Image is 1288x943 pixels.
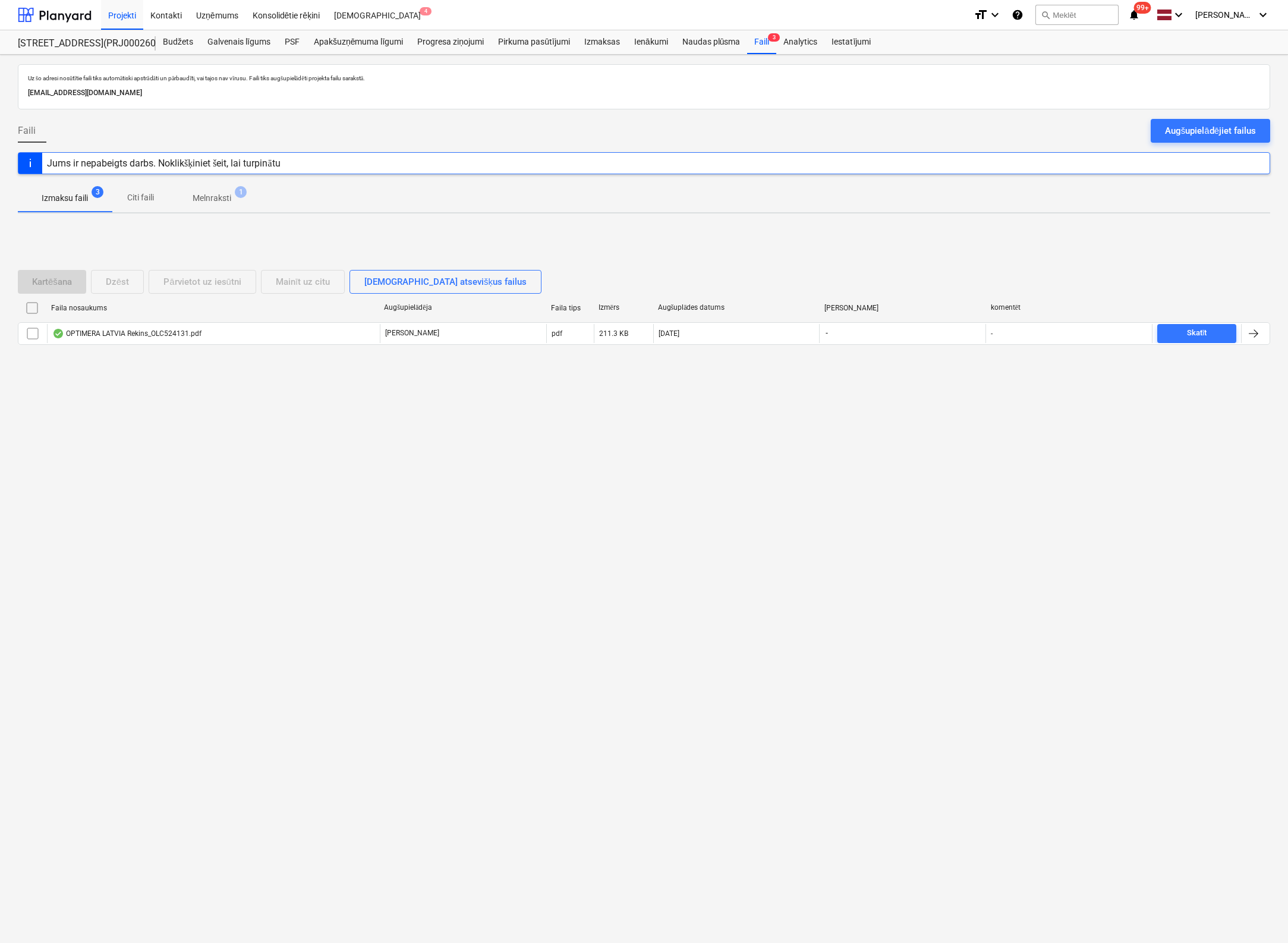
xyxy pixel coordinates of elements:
div: Augšupielādēja [384,303,541,312]
a: Galvenais līgums [200,30,278,54]
span: 3 [92,186,103,198]
div: - [991,329,993,338]
span: 3 [768,33,780,42]
div: Augšuplādes datums [658,303,815,312]
i: format_size [974,8,988,22]
div: pdf [552,329,562,338]
span: 4 [420,7,432,15]
p: [PERSON_NAME] [385,328,439,338]
a: Analytics [776,30,824,54]
a: Apakšuzņēmuma līgumi [307,30,410,54]
div: [DATE] [659,329,679,338]
a: Iestatījumi [824,30,878,54]
a: Naudas plūsma [675,30,748,54]
iframe: Chat Widget [1229,886,1288,943]
a: Ienākumi [627,30,675,54]
div: Faili [747,30,776,54]
a: Budžets [156,30,200,54]
i: Zināšanu pamats [1012,8,1024,22]
div: Skatīt [1187,326,1207,340]
p: Melnraksti [193,192,231,205]
a: Izmaksas [577,30,627,54]
p: Uz šo adresi nosūtītie faili tiks automātiski apstrādāti un pārbaudīti, vai tajos nav vīrusu. Fai... [28,74,1260,82]
button: [DEMOGRAPHIC_DATA] atsevišķus failus [349,270,541,294]
div: [PERSON_NAME] [824,304,981,312]
i: keyboard_arrow_down [1256,8,1270,22]
div: 211.3 KB [599,329,628,338]
div: Augšupielādējiet failus [1165,123,1256,139]
div: OCR pabeigts [52,329,64,338]
span: 99+ [1134,2,1151,14]
a: Pirkuma pasūtījumi [491,30,577,54]
a: Progresa ziņojumi [410,30,491,54]
span: - [824,328,829,338]
p: Izmaksu faili [42,192,88,205]
button: Meklēt [1035,5,1119,25]
div: [STREET_ADDRESS](PRJ0002600) 2601946 [18,37,141,50]
div: Izmērs [599,303,648,312]
div: Faila nosaukums [51,304,374,312]
span: search [1041,10,1050,20]
i: notifications [1128,8,1140,22]
a: Faili3 [747,30,776,54]
div: komentēt [991,303,1148,312]
i: keyboard_arrow_down [988,8,1002,22]
div: Faila tips [551,304,589,312]
div: [DEMOGRAPHIC_DATA] atsevišķus failus [364,274,527,290]
span: [PERSON_NAME] [1195,10,1255,20]
i: keyboard_arrow_down [1172,8,1186,22]
button: Augšupielādējiet failus [1151,119,1270,143]
button: Skatīt [1157,324,1236,343]
span: Faili [18,124,36,138]
div: OPTIMERA LATVIA Rekins_OLC524131.pdf [52,329,201,338]
a: PSF [278,30,307,54]
p: Citi faili [126,191,155,204]
span: 1 [235,186,247,198]
div: Jums ir nepabeigts darbs. Noklikšķiniet šeit, lai turpinātu [47,158,281,169]
p: [EMAIL_ADDRESS][DOMAIN_NAME] [28,87,1260,99]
